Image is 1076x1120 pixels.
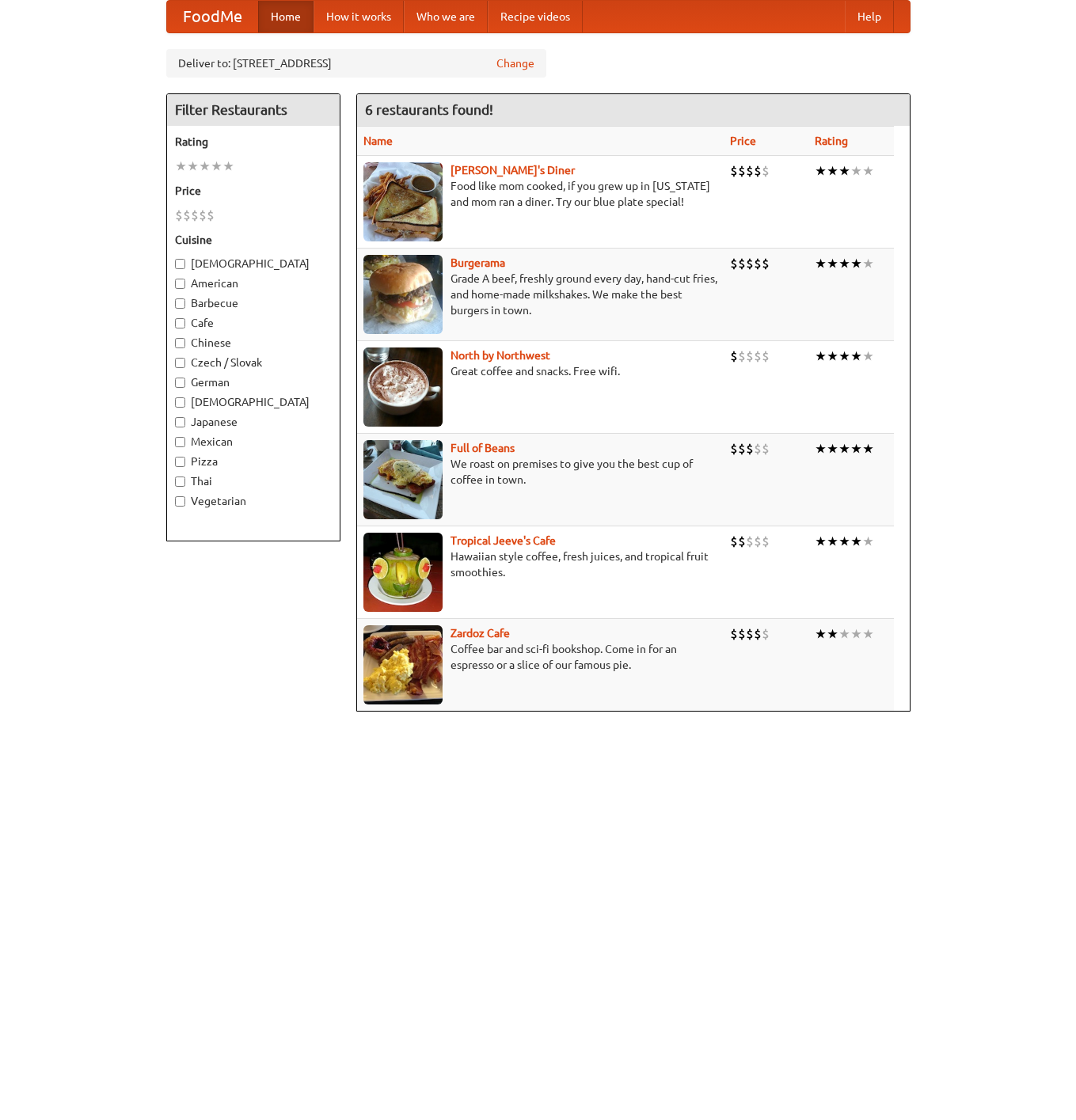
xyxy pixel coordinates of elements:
[730,347,738,365] li: $
[762,162,770,180] li: $
[827,255,838,272] li: ★
[754,625,762,643] li: $
[175,279,185,289] input: American
[175,493,332,509] label: Vegetarian
[850,347,862,365] li: ★
[815,440,827,457] li: ★
[175,275,332,291] label: American
[363,135,393,147] a: Name
[258,1,314,32] a: Home
[746,162,754,180] li: $
[815,135,848,147] a: Rating
[738,347,746,365] li: $
[838,347,850,365] li: ★
[488,1,583,32] a: Recipe videos
[754,162,762,180] li: $
[496,55,534,71] a: Change
[175,232,332,248] h5: Cuisine
[211,158,222,175] li: ★
[363,456,717,488] p: We roast on premises to give you the best cup of coffee in town.
[363,255,443,334] img: burgerama.jpg
[167,94,340,126] h4: Filter Restaurants
[838,625,850,643] li: ★
[730,533,738,550] li: $
[451,534,556,547] a: Tropical Jeeve's Cafe
[199,158,211,175] li: ★
[838,440,850,457] li: ★
[738,255,746,272] li: $
[762,625,770,643] li: $
[815,625,827,643] li: ★
[187,158,199,175] li: ★
[754,533,762,550] li: $
[862,162,874,180] li: ★
[175,338,185,348] input: Chinese
[746,625,754,643] li: $
[183,207,191,224] li: $
[167,1,258,32] a: FoodMe
[754,255,762,272] li: $
[845,1,894,32] a: Help
[827,162,838,180] li: ★
[451,349,550,362] a: North by Northwest
[827,533,838,550] li: ★
[175,414,332,430] label: Japanese
[404,1,488,32] a: Who we are
[175,437,185,447] input: Mexican
[838,255,850,272] li: ★
[862,347,874,365] li: ★
[451,164,575,177] a: [PERSON_NAME]'s Diner
[746,440,754,457] li: $
[451,256,505,269] a: Burgerama
[175,134,332,150] h5: Rating
[827,440,838,457] li: ★
[175,417,185,427] input: Japanese
[738,440,746,457] li: $
[738,162,746,180] li: $
[175,183,332,199] h5: Price
[730,625,738,643] li: $
[850,625,862,643] li: ★
[451,627,510,640] b: Zardoz Cafe
[746,255,754,272] li: $
[838,162,850,180] li: ★
[363,347,443,427] img: north.jpg
[175,473,332,489] label: Thai
[166,49,546,78] div: Deliver to: [STREET_ADDRESS]
[850,440,862,457] li: ★
[175,256,332,271] label: [DEMOGRAPHIC_DATA]
[451,442,515,454] b: Full of Beans
[762,347,770,365] li: $
[175,158,187,175] li: ★
[754,440,762,457] li: $
[363,533,443,612] img: jeeves.jpg
[191,207,199,224] li: $
[199,207,207,224] li: $
[827,347,838,365] li: ★
[175,454,332,469] label: Pizza
[815,162,827,180] li: ★
[738,625,746,643] li: $
[175,378,185,388] input: German
[314,1,404,32] a: How it works
[175,397,185,408] input: [DEMOGRAPHIC_DATA]
[363,549,717,580] p: Hawaiian style coffee, fresh juices, and tropical fruit smoothies.
[363,641,717,673] p: Coffee bar and sci-fi bookshop. Come in for an espresso or a slice of our famous pie.
[850,162,862,180] li: ★
[175,207,183,224] li: $
[730,162,738,180] li: $
[175,496,185,507] input: Vegetarian
[862,625,874,643] li: ★
[815,347,827,365] li: ★
[762,533,770,550] li: $
[175,315,332,331] label: Cafe
[175,358,185,368] input: Czech / Slovak
[175,335,332,351] label: Chinese
[862,533,874,550] li: ★
[815,255,827,272] li: ★
[850,533,862,550] li: ★
[207,207,215,224] li: $
[754,347,762,365] li: $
